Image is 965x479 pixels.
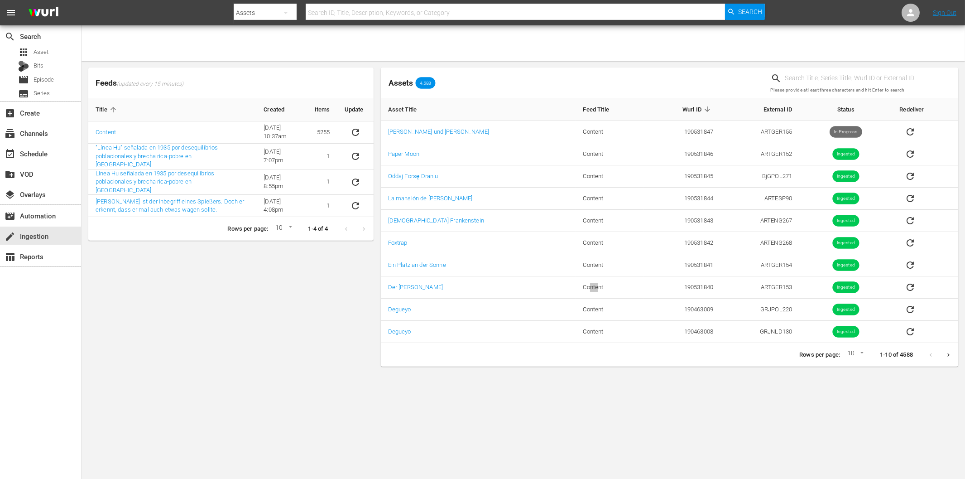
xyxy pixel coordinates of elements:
a: [PERSON_NAME] und [PERSON_NAME] [388,128,489,135]
span: 4,588 [416,80,436,86]
span: Ingested [832,306,859,313]
td: 5255 [307,121,337,144]
p: Rows per page: [227,225,268,233]
span: Reports [5,252,15,262]
a: Degueyo [388,328,411,335]
span: Series [34,89,50,98]
a: "Línea Hu" señalada en 1935 por desequilibrios poblacionales y brecha rica-pobre en [GEOGRAPHIC_D... [96,144,218,168]
p: 1-10 of 4588 [880,351,913,359]
td: 1 [307,195,337,217]
span: Ingested [832,284,859,291]
td: 190531844 [644,188,720,210]
div: Bits [18,61,29,72]
span: Overlays [5,189,15,200]
td: Content [576,254,644,276]
td: Content [576,121,644,143]
span: menu [5,7,16,18]
a: Content [96,129,116,135]
span: In Progress [830,129,862,135]
span: Ingested [832,262,859,269]
td: 1 [307,144,337,169]
span: Ingestion [5,231,15,242]
a: Línea Hu señalada en 1935 por desequilibrios poblacionales y brecha rica-pobre en [GEOGRAPHIC_DATA]. [96,170,214,194]
td: ARTGER153 [720,276,799,299]
a: La mansión de [PERSON_NAME] [388,195,473,202]
span: VOD [5,169,15,180]
th: Status [799,98,892,121]
th: Items [307,98,337,121]
td: Content [576,299,644,321]
span: Asset Title [388,105,429,113]
td: [DATE] 10:37am [256,121,307,144]
span: Search [738,4,762,20]
a: [PERSON_NAME] ist der Inbegriff eines Spießers. Doch er erkennt, dass er mal auch etwas wagen sol... [96,198,245,213]
span: Channels [5,128,15,139]
span: Create [5,108,15,119]
span: (updated every 15 minutes) [117,81,183,88]
td: ARTENG268 [720,232,799,254]
a: Ein Platz an der Sonne [388,261,446,268]
td: BjGPOL271 [720,165,799,188]
td: GRJPOL220 [720,299,799,321]
p: Please provide at least three characters and hit Enter to search [771,87,958,94]
td: Content [576,232,644,254]
span: Wurl ID [682,105,713,113]
div: 10 [272,223,293,236]
th: External ID [720,98,799,121]
td: Content [576,143,644,165]
td: Content [576,165,644,188]
img: ans4CAIJ8jUAAAAAAAAAAAAAAAAAAAAAAAAgQb4GAAAAAAAAAAAAAAAAAAAAAAAAJMjXAAAAAAAAAAAAAAAAAAAAAAAAgAT5G... [22,2,65,24]
td: Content [576,321,644,343]
table: sticky table [381,98,958,343]
span: Ingested [832,240,859,247]
span: Bits [34,61,43,70]
td: GRJNLD130 [720,321,799,343]
td: Content [576,188,644,210]
span: Ingested [832,151,859,158]
span: Episode [18,74,29,85]
td: 190531842 [644,232,720,254]
span: Search [5,31,15,42]
span: Title [96,106,119,114]
span: Asset [34,48,48,57]
td: 190531847 [644,121,720,143]
table: sticky table [88,98,374,217]
span: Assets [389,78,413,87]
td: ARTENG267 [720,210,799,232]
td: [DATE] 7:07pm [256,144,307,169]
span: Feeds [88,76,374,91]
td: 190463009 [644,299,720,321]
span: Automation [5,211,15,222]
td: ARTGER154 [720,254,799,276]
span: Created [264,106,296,114]
input: Search Title, Series Title, Wurl ID or External ID [785,72,958,85]
span: Ingested [832,329,859,335]
span: Ingested [832,195,859,202]
td: 190531843 [644,210,720,232]
td: 190531846 [644,143,720,165]
span: Episode [34,75,54,84]
th: Feed Title [576,98,644,121]
p: Rows per page: [799,351,840,359]
td: 190531845 [644,165,720,188]
td: ARTGER155 [720,121,799,143]
button: Search [725,4,765,20]
p: 1-4 of 4 [308,225,328,233]
td: ARTGER152 [720,143,799,165]
th: Redeliver [892,98,958,121]
div: 10 [844,348,865,362]
span: Ingested [832,173,859,180]
span: Series [18,88,29,99]
a: Der [PERSON_NAME] [388,284,443,290]
span: Ingested [832,218,859,224]
a: Sign Out [933,9,956,16]
th: Update [337,98,374,121]
span: Asset [18,47,29,58]
button: Next page [940,346,957,364]
td: Content [576,276,644,299]
a: Oddaj Forsę Draniu [388,173,438,179]
a: Degueyo [388,306,411,313]
td: [DATE] 4:08pm [256,195,307,217]
a: Paper Moon [388,150,419,157]
a: Foxtrap [388,239,408,246]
